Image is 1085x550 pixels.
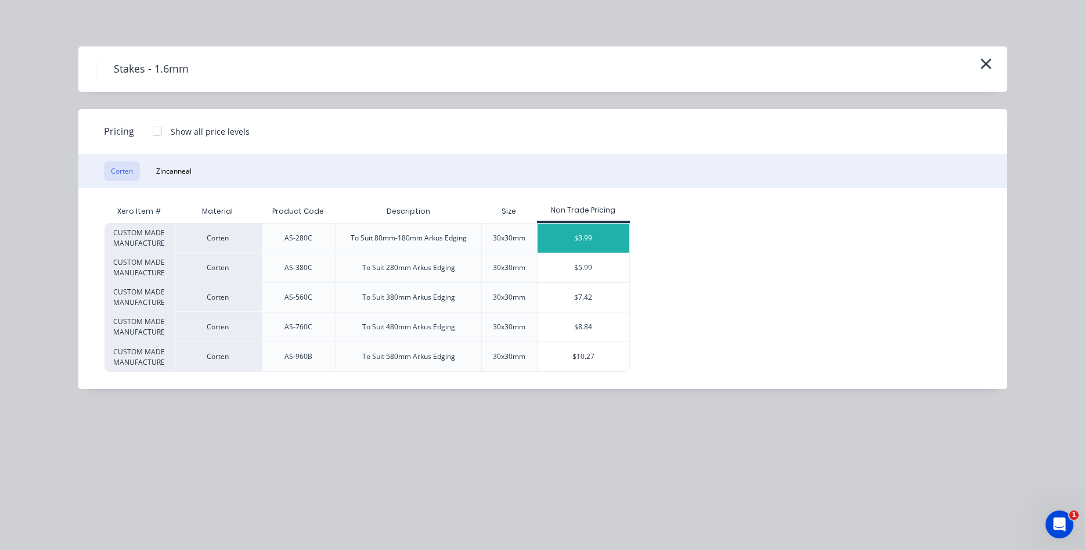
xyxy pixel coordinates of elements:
[362,292,455,303] div: To Suit 380mm Arkus Edging
[149,161,199,181] button: Zincanneal
[174,253,261,282] div: Corten
[104,253,174,282] div: CUSTOM MADE MANUFACTURE
[538,253,630,282] div: $5.99
[174,200,261,223] div: Material
[493,263,525,273] div: 30x30mm
[493,233,525,243] div: 30x30mm
[104,200,174,223] div: Xero Item #
[493,351,525,362] div: 30x30mm
[538,224,630,253] div: $3.99
[174,223,261,253] div: Corten
[104,341,174,372] div: CUSTOM MADE MANUFACTURE
[537,205,630,215] div: Non Trade Pricing
[351,233,467,243] div: To Suit 80mm-180mm Arkus Edging
[96,58,206,80] h4: Stakes - 1.6mm
[104,161,140,181] button: Corten
[284,233,312,243] div: AS-280C
[493,322,525,332] div: 30x30mm
[284,292,312,303] div: AS-560C
[362,322,455,332] div: To Suit 480mm Arkus Edging
[1069,511,1079,520] span: 1
[104,223,174,253] div: CUSTOM MADE MANUFACTURE
[538,283,630,312] div: $7.42
[538,312,630,341] div: $8.84
[362,263,455,273] div: To Suit 280mm Arkus Edging
[174,341,261,372] div: Corten
[174,312,261,341] div: Corten
[377,197,439,226] div: Description
[493,292,525,303] div: 30x30mm
[492,197,525,226] div: Size
[104,282,174,312] div: CUSTOM MADE MANUFACTURE
[284,263,312,273] div: AS-380C
[362,351,455,362] div: To Suit 580mm Arkus Edging
[104,124,134,138] span: Pricing
[174,282,261,312] div: Corten
[1046,511,1073,538] iframe: Intercom live chat
[104,312,174,341] div: CUSTOM MADE MANUFACTURE
[284,351,312,362] div: AS-960B
[263,197,333,226] div: Product Code
[171,125,250,138] div: Show all price levels
[284,322,312,332] div: AS-760C
[538,342,630,371] div: $10.27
